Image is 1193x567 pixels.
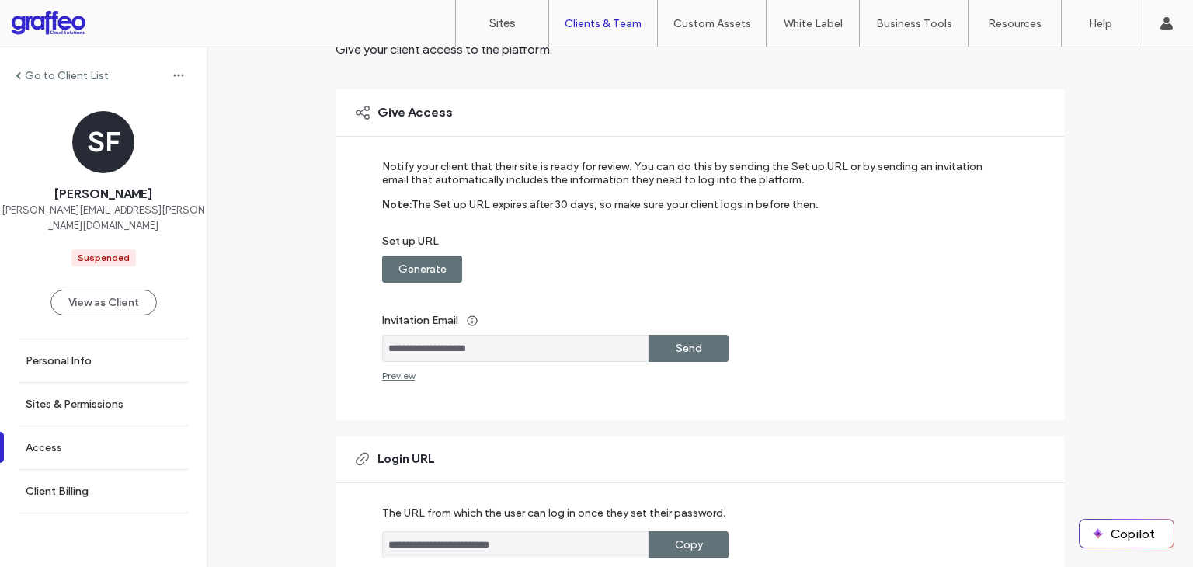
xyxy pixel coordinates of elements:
span: Help [35,11,67,25]
span: [PERSON_NAME] [54,186,152,203]
label: Note: [382,198,412,235]
label: Resources [988,17,1042,30]
label: Send [676,334,702,363]
label: Copy [675,530,703,559]
label: Help [1089,17,1112,30]
label: Personal Info [26,354,92,367]
span: Give your client access to the platform. [336,42,552,57]
button: View as Client [50,290,157,315]
label: The Set up URL expires after 30 days, so make sure your client logs in before then. [412,198,819,235]
label: Sites [489,16,516,30]
div: Suspended [78,251,130,265]
label: Sites & Permissions [26,398,123,411]
label: Clients & Team [565,17,642,30]
label: Go to Client List [25,69,109,82]
label: Access [26,441,62,454]
span: Login URL [377,450,434,468]
div: SF [72,111,134,173]
label: White Label [784,17,843,30]
span: Give Access [377,104,453,121]
label: Invitation Email [382,306,996,335]
label: The URL from which the user can log in once they set their password. [382,506,726,531]
label: Client Billing [26,485,89,498]
label: Set up URL [382,235,996,256]
label: Custom Assets [673,17,751,30]
label: Generate [398,255,447,283]
button: Copilot [1080,520,1174,548]
label: Business Tools [876,17,952,30]
label: Notify your client that their site is ready for review. You can do this by sending the Set up URL... [382,160,996,198]
div: Preview [382,370,415,381]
